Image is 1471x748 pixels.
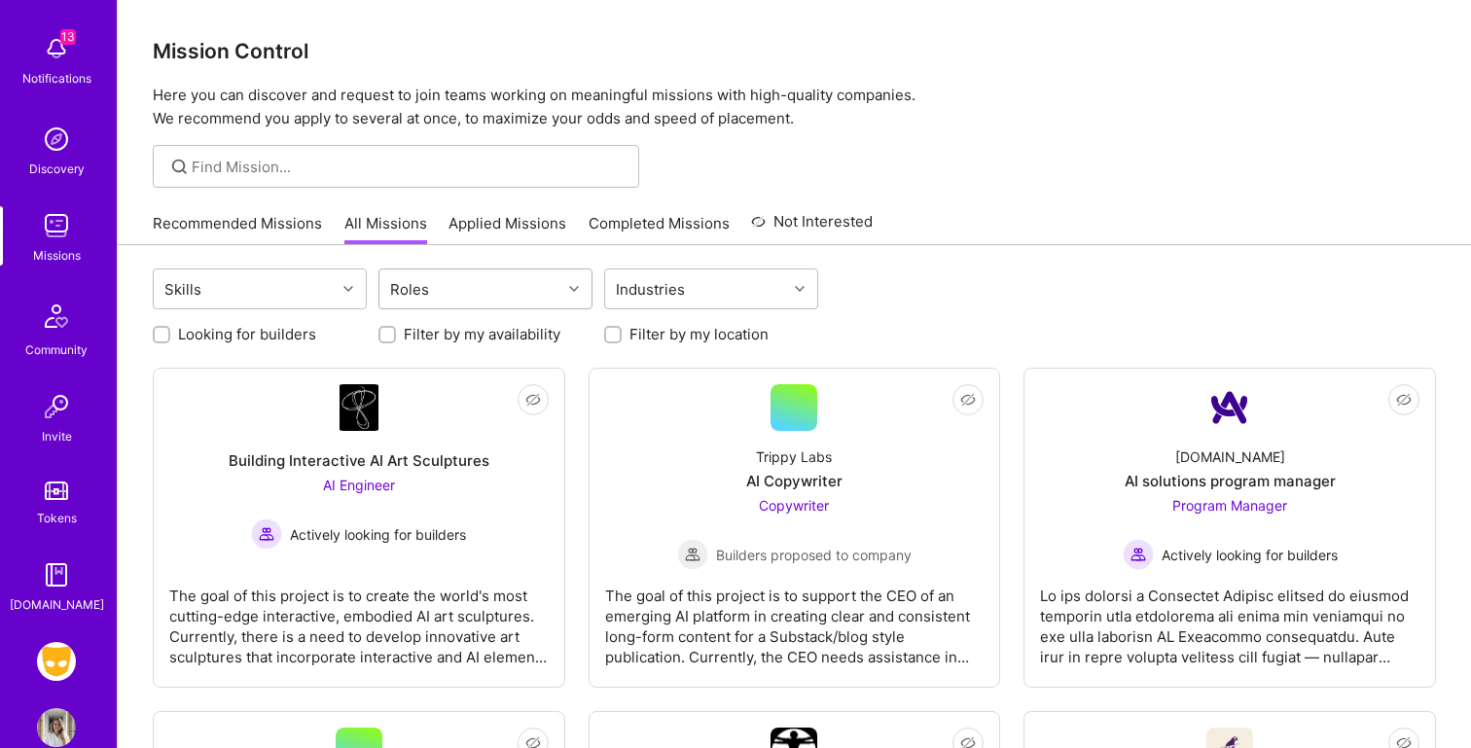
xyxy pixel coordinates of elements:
span: Actively looking for builders [290,524,466,545]
a: Company Logo[DOMAIN_NAME]AI solutions program managerProgram Manager Actively looking for builder... [1040,384,1419,671]
label: Filter by my location [629,324,769,344]
img: Community [33,293,80,339]
div: Notifications [22,68,91,89]
input: Find Mission... [192,157,625,177]
a: All Missions [344,213,427,245]
div: Tokens [37,508,77,528]
div: Roles [385,275,434,303]
span: Actively looking for builders [1162,545,1338,565]
div: Trippy Labs [756,446,832,467]
img: discovery [37,120,76,159]
i: icon EyeClosed [1396,392,1412,408]
div: Invite [42,426,72,446]
img: bell [37,29,76,68]
a: Company LogoBuilding Interactive AI Art SculpturesAI Engineer Actively looking for buildersActive... [169,384,549,671]
img: Invite [37,387,76,426]
i: icon EyeClosed [960,392,976,408]
div: [DOMAIN_NAME] [10,594,104,615]
i: icon Chevron [795,284,805,294]
img: Company Logo [1206,384,1253,431]
a: Trippy LabsAI CopywriterCopywriter Builders proposed to companyBuilders proposed to companyThe go... [605,384,985,671]
img: Actively looking for builders [1123,539,1154,570]
p: Here you can discover and request to join teams working on meaningful missions with high-quality ... [153,84,1436,130]
img: Company Logo [340,384,378,431]
div: Industries [611,275,690,303]
a: User Avatar [32,708,81,747]
div: The goal of this project is to create the world's most cutting-edge interactive, embodied AI art ... [169,570,549,667]
img: teamwork [37,206,76,245]
i: icon Chevron [343,284,353,294]
div: Missions [33,245,81,266]
a: Completed Missions [589,213,730,245]
i: icon EyeClosed [525,392,541,408]
h3: Mission Control [153,39,1436,63]
div: Discovery [29,159,85,179]
label: Filter by my availability [404,324,560,344]
label: Looking for builders [178,324,316,344]
img: Actively looking for builders [251,518,282,550]
img: Grindr: Data + FE + CyberSecurity + QA [37,642,76,681]
img: User Avatar [37,708,76,747]
span: Copywriter [759,497,829,514]
img: guide book [37,555,76,594]
div: Skills [160,275,206,303]
span: 13 [60,29,76,45]
img: tokens [45,481,68,500]
div: [DOMAIN_NAME] [1175,446,1285,467]
div: Building Interactive AI Art Sculptures [229,450,489,471]
div: AI Copywriter [746,471,843,491]
div: AI solutions program manager [1125,471,1336,491]
a: Recommended Missions [153,213,322,245]
i: icon SearchGrey [168,156,191,178]
i: icon Chevron [569,284,579,294]
a: Not Interested [751,210,873,245]
span: Builders proposed to company [716,545,912,565]
div: Lo ips dolorsi a Consectet Adipisc elitsed do eiusmod temporin utla etdolorema ali enima min veni... [1040,570,1419,667]
span: AI Engineer [323,477,395,493]
img: Builders proposed to company [677,539,708,570]
a: Applied Missions [448,213,566,245]
a: Grindr: Data + FE + CyberSecurity + QA [32,642,81,681]
div: Community [25,339,88,360]
span: Program Manager [1172,497,1287,514]
div: The goal of this project is to support the CEO of an emerging AI platform in creating clear and c... [605,570,985,667]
